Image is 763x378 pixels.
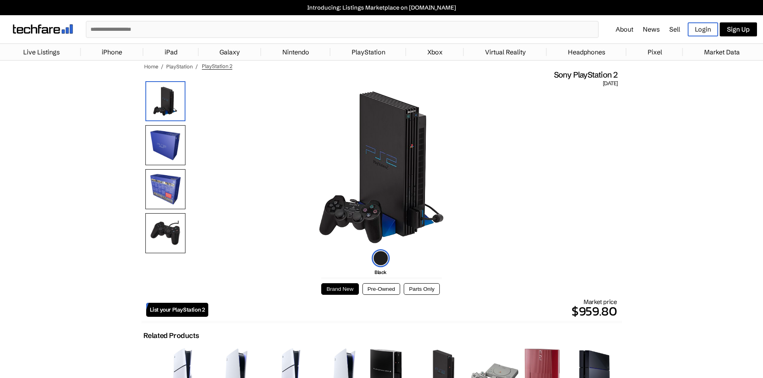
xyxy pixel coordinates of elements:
[208,302,617,321] p: $959.80
[215,44,244,60] a: Galaxy
[616,25,633,33] a: About
[374,269,387,275] span: Black
[145,125,185,165] img: Box
[372,249,390,267] img: black-icon
[481,44,530,60] a: Virtual Reality
[688,22,718,36] a: Login
[166,63,193,70] a: PlayStation
[195,63,198,70] span: /
[145,81,185,121] img: PlayStation 2
[423,44,447,60] a: Xbox
[144,63,158,70] a: Home
[19,44,64,60] a: Live Listings
[145,169,185,209] img: Box-rear
[202,63,232,70] span: PlayStation 2
[13,24,73,34] img: techfare logo
[643,25,660,33] a: News
[143,331,199,340] h2: Related Products
[700,44,744,60] a: Market Data
[146,303,209,317] a: List your PlayStation 2
[321,283,358,295] button: Brand New
[362,283,401,295] button: Pre-Owned
[603,80,618,87] span: [DATE]
[564,44,609,60] a: Headphones
[208,298,617,321] div: Market price
[669,25,680,33] a: Sell
[4,4,759,11] a: Introducing: Listings Marketplace on [DOMAIN_NAME]
[161,44,181,60] a: iPad
[316,87,448,247] img: Sony PlayStation 2 Phat
[554,70,618,80] span: Sony PlayStation 2
[644,44,666,60] a: Pixel
[145,213,185,253] img: Controller
[404,283,439,295] button: Parts Only
[348,44,389,60] a: PlayStation
[278,44,313,60] a: Nintendo
[720,22,757,36] a: Sign Up
[98,44,126,60] a: iPhone
[161,63,163,70] span: /
[150,306,205,313] span: List your PlayStation 2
